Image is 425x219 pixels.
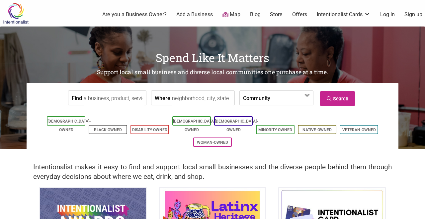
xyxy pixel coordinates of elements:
[47,119,91,132] a: [DEMOGRAPHIC_DATA]-Owned
[302,128,332,132] a: Native-Owned
[222,11,240,19] a: Map
[102,11,167,18] a: Are you a Business Owner?
[380,11,395,18] a: Log In
[250,11,261,18] a: Blog
[197,140,228,145] a: Woman-Owned
[342,128,376,132] a: Veteran-Owned
[317,11,371,18] a: Intentionalist Cards
[320,91,355,106] a: Search
[292,11,307,18] a: Offers
[176,11,213,18] a: Add a Business
[258,128,292,132] a: Minority-Owned
[172,91,233,106] input: neighborhood, city, state
[155,91,170,105] label: Where
[243,91,270,105] label: Community
[33,162,392,182] h2: Intentionalist makes it easy to find and support local small businesses and the diverse people be...
[94,128,122,132] a: Black-Owned
[72,91,82,105] label: Find
[404,11,422,18] a: Sign up
[84,91,144,106] input: a business, product, service
[173,119,216,132] a: [DEMOGRAPHIC_DATA]-Owned
[215,119,258,132] a: [DEMOGRAPHIC_DATA]-Owned
[132,128,167,132] a: Disability-Owned
[270,11,283,18] a: Store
